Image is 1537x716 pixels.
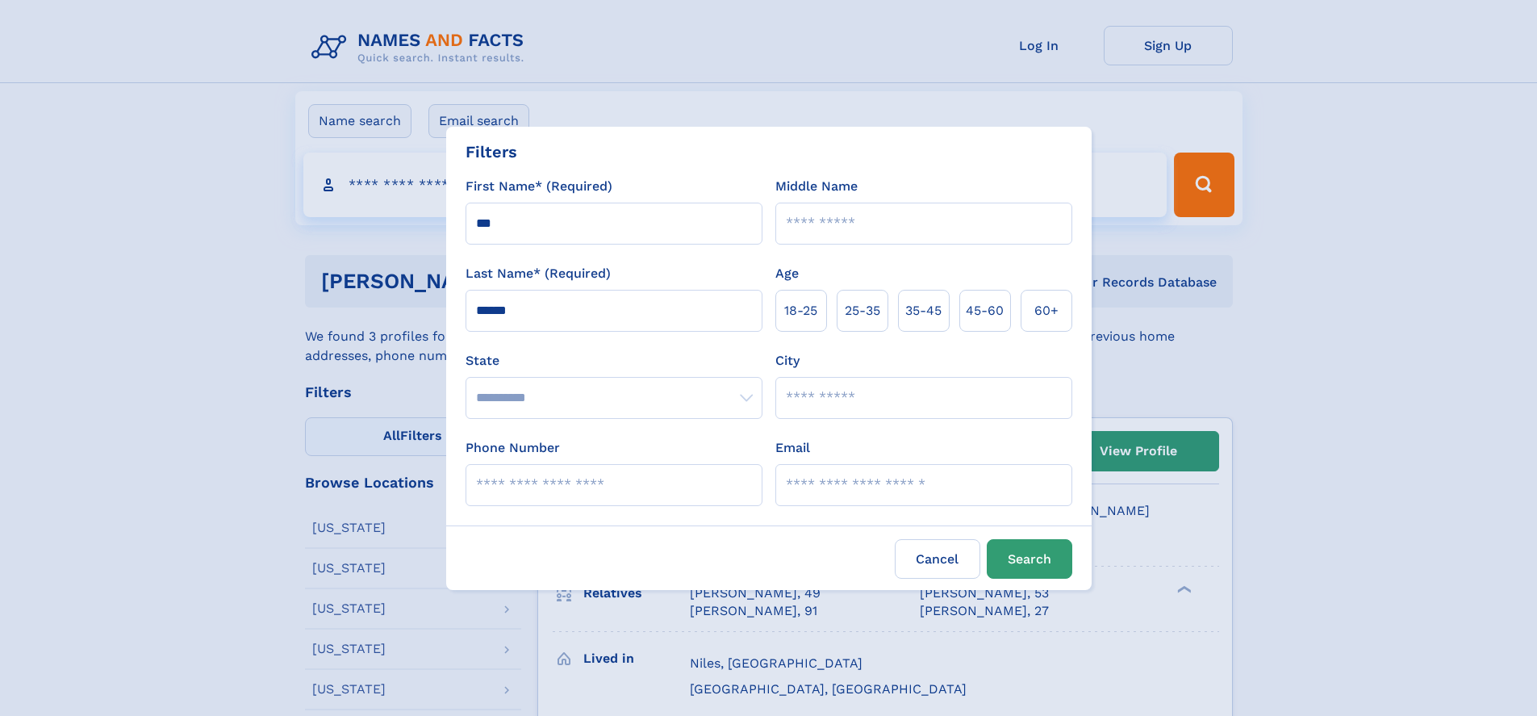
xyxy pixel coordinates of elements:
span: 60+ [1034,301,1059,320]
button: Search [987,539,1072,579]
label: Age [775,264,799,283]
span: 45‑60 [966,301,1004,320]
span: 25‑35 [845,301,880,320]
span: 18‑25 [784,301,817,320]
label: City [775,351,800,371]
div: Filters [466,140,517,164]
label: Cancel [895,539,980,579]
label: Last Name* (Required) [466,264,611,283]
label: State [466,351,762,371]
label: Middle Name [775,177,858,196]
span: 35‑45 [905,301,942,320]
label: Email [775,438,810,458]
label: Phone Number [466,438,560,458]
label: First Name* (Required) [466,177,612,196]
